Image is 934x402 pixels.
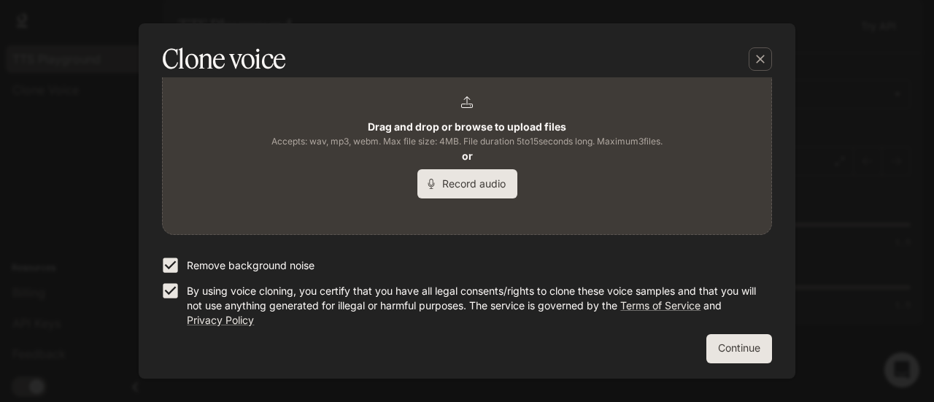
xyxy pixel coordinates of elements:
span: Accepts: wav, mp3, webm. Max file size: 4MB. File duration 5 to 15 seconds long. Maximum 3 files. [271,134,663,149]
a: Privacy Policy [187,314,254,326]
p: By using voice cloning, you certify that you have all legal consents/rights to clone these voice ... [187,284,760,328]
b: Drag and drop or browse to upload files [368,120,566,133]
button: Continue [706,334,772,363]
p: Remove background noise [187,258,314,273]
button: Record audio [417,169,517,198]
h5: Clone voice [162,41,285,77]
a: Terms of Service [620,299,700,312]
b: or [462,150,473,162]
